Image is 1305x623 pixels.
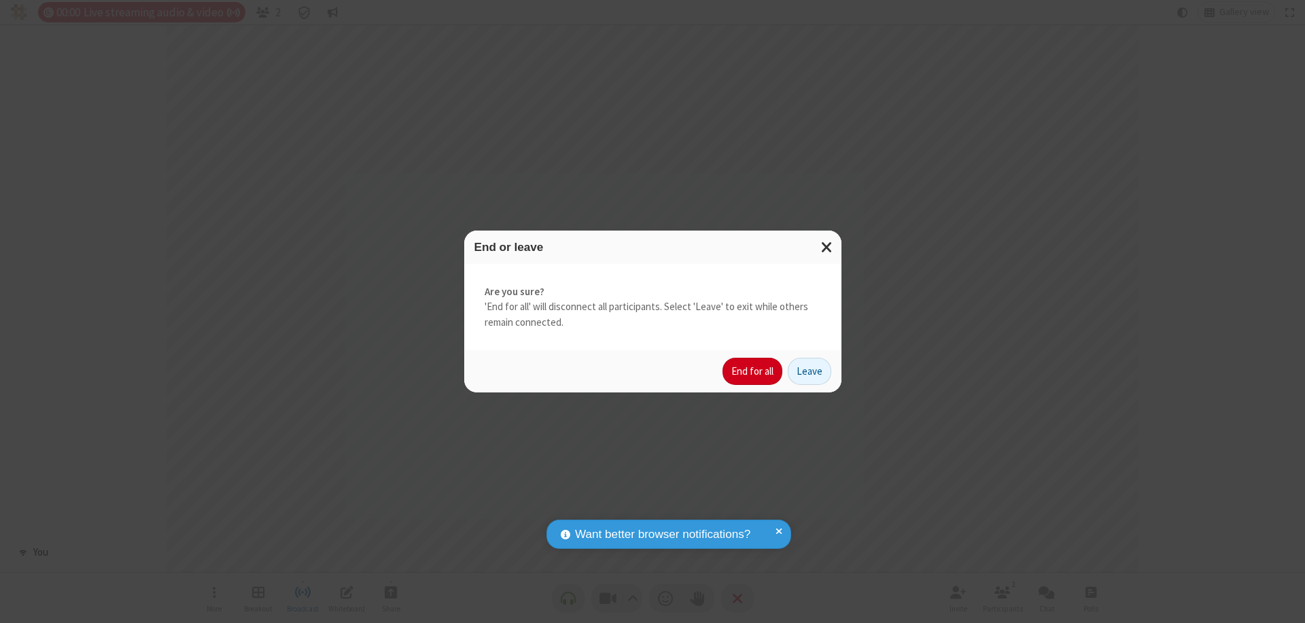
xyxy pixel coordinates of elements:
[723,358,782,385] button: End for all
[575,526,750,543] span: Want better browser notifications?
[813,231,841,264] button: Close modal
[464,264,841,351] div: 'End for all' will disconnect all participants. Select 'Leave' to exit while others remain connec...
[788,358,831,385] button: Leave
[485,284,821,300] strong: Are you sure?
[474,241,831,254] h3: End or leave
